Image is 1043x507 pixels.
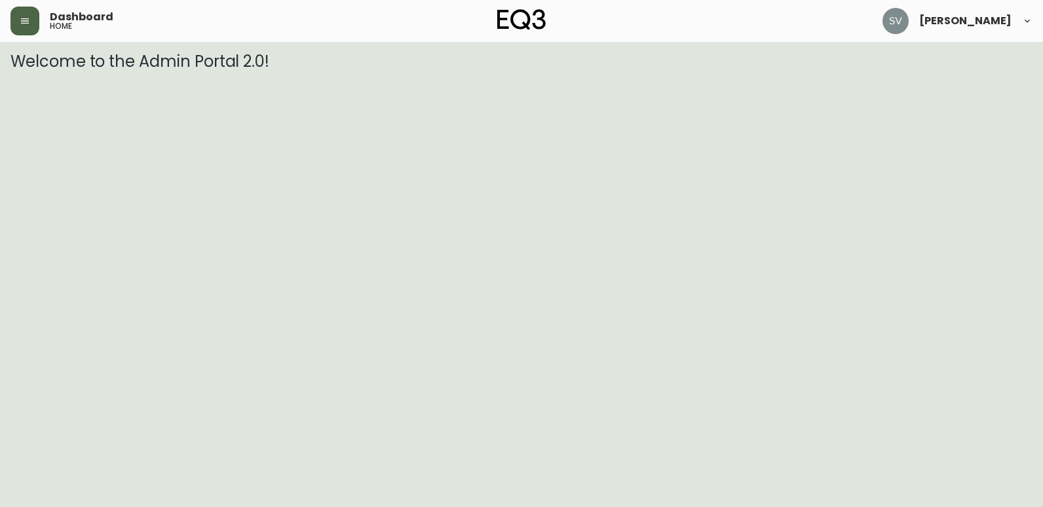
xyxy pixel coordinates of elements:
h3: Welcome to the Admin Portal 2.0! [10,52,1033,71]
img: 0ef69294c49e88f033bcbeb13310b844 [882,8,909,34]
span: Dashboard [50,12,113,22]
span: [PERSON_NAME] [919,16,1012,26]
img: logo [497,9,546,30]
h5: home [50,22,72,30]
